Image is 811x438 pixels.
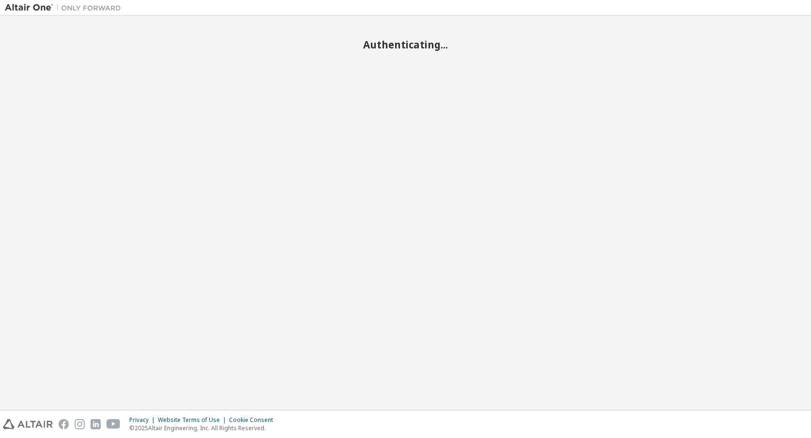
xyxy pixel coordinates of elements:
[129,416,158,424] div: Privacy
[3,419,53,429] img: altair_logo.svg
[75,419,85,429] img: instagram.svg
[107,419,121,429] img: youtube.svg
[158,416,229,424] div: Website Terms of Use
[5,3,126,13] img: Altair One
[129,424,279,432] p: © 2025 Altair Engineering, Inc. All Rights Reserved.
[229,416,279,424] div: Cookie Consent
[59,419,69,429] img: facebook.svg
[5,38,806,51] h2: Authenticating...
[91,419,101,429] img: linkedin.svg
